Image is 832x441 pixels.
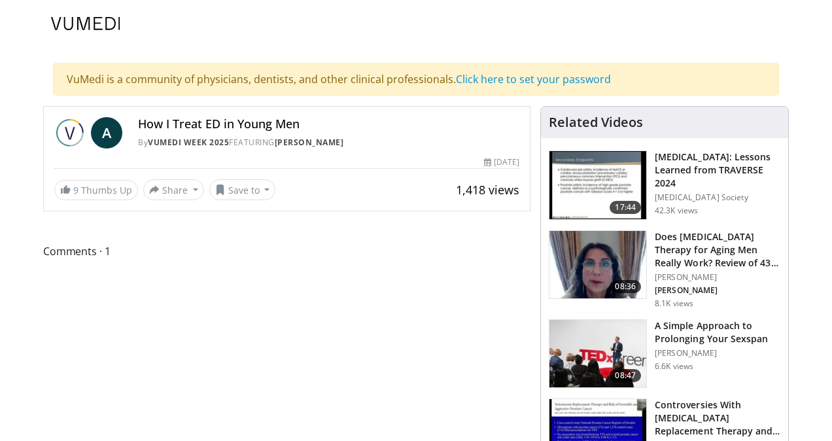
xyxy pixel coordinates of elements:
[549,150,780,220] a: 17:44 [MEDICAL_DATA]: Lessons Learned from TRAVERSE 2024 [MEDICAL_DATA] Society 42.3K views
[549,231,646,299] img: 4d4bce34-7cbb-4531-8d0c-5308a71d9d6c.150x105_q85_crop-smart_upscale.jpg
[51,17,120,30] img: VuMedi Logo
[138,137,519,149] div: By FEATURING
[610,201,641,214] span: 17:44
[484,156,519,168] div: [DATE]
[53,63,779,96] div: VuMedi is a community of physicians, dentists, and other clinical professionals.
[549,151,646,219] img: 1317c62a-2f0d-4360-bee0-b1bff80fed3c.150x105_q85_crop-smart_upscale.jpg
[549,115,643,130] h4: Related Videos
[148,137,229,148] a: Vumedi Week 2025
[610,280,641,293] span: 08:36
[73,184,78,196] span: 9
[655,150,780,190] h3: [MEDICAL_DATA]: Lessons Learned from TRAVERSE 2024
[143,179,204,200] button: Share
[209,179,276,200] button: Save to
[655,298,693,309] p: 8.1K views
[655,348,780,359] p: [PERSON_NAME]
[655,192,780,203] p: [MEDICAL_DATA] Society
[275,137,344,148] a: [PERSON_NAME]
[549,320,646,388] img: c4bd4661-e278-4c34-863c-57c104f39734.150x105_q85_crop-smart_upscale.jpg
[655,361,693,372] p: 6.6K views
[138,117,519,132] h4: How I Treat ED in Young Men
[655,205,698,216] p: 42.3K views
[91,117,122,149] a: A
[655,230,780,270] h3: Does Testosterone Therapy for Aging Men Really Work? Review of 43 Studies
[43,243,530,260] span: Comments 1
[655,398,780,438] h3: Controversies With Testosterone Replacement Therapy and Prostate Cancer
[655,285,780,296] p: Iris Gorfinkel
[54,117,86,149] img: Vumedi Week 2025
[549,319,780,389] a: 08:47 A Simple Approach to Prolonging Your Sexspan [PERSON_NAME] 6.6K views
[610,369,641,382] span: 08:47
[456,182,519,198] span: 1,418 views
[549,230,780,309] a: 08:36 Does [MEDICAL_DATA] Therapy for Aging Men Really Work? Review of 43 St… [PERSON_NAME] [PERS...
[655,319,780,345] h3: A Simple Approach to Prolonging Your Sexspan
[456,72,611,86] a: Click here to set your password
[655,272,780,283] p: [PERSON_NAME]
[54,180,138,200] a: 9 Thumbs Up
